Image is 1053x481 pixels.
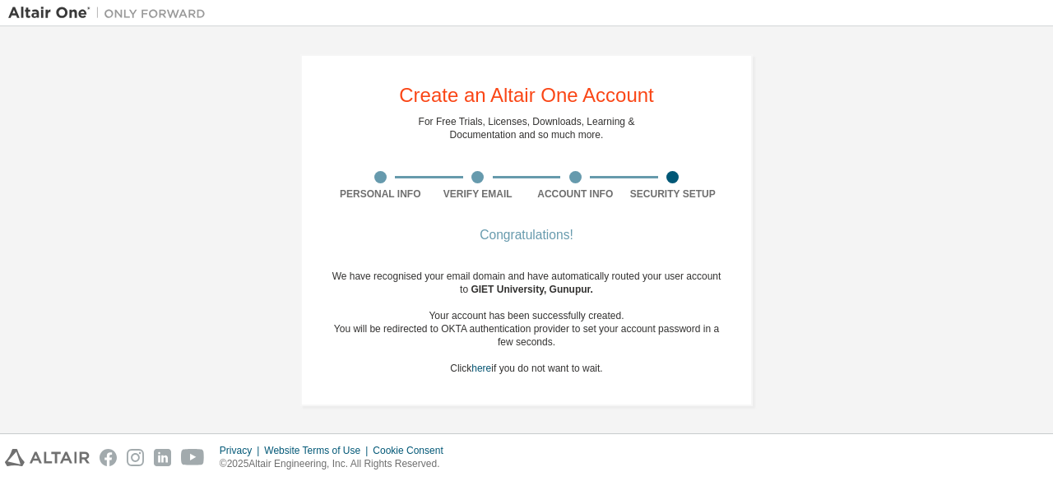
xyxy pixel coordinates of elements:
[429,187,527,201] div: Verify Email
[5,449,90,466] img: altair_logo.svg
[373,444,452,457] div: Cookie Consent
[332,322,721,349] div: You will be redirected to OKTA authentication provider to set your account password in a few seco...
[8,5,214,21] img: Altair One
[220,444,264,457] div: Privacy
[471,363,491,374] a: here
[154,449,171,466] img: linkedin.svg
[332,230,721,240] div: Congratulations!
[181,449,205,466] img: youtube.svg
[100,449,117,466] img: facebook.svg
[471,284,592,295] span: GIET University, Gunupur .
[399,86,654,105] div: Create an Altair One Account
[526,187,624,201] div: Account Info
[624,187,722,201] div: Security Setup
[220,457,453,471] p: © 2025 Altair Engineering, Inc. All Rights Reserved.
[332,309,721,322] div: Your account has been successfully created.
[419,115,635,141] div: For Free Trials, Licenses, Downloads, Learning & Documentation and so much more.
[264,444,373,457] div: Website Terms of Use
[127,449,144,466] img: instagram.svg
[332,270,721,375] div: We have recognised your email domain and have automatically routed your user account to Click if ...
[332,187,429,201] div: Personal Info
